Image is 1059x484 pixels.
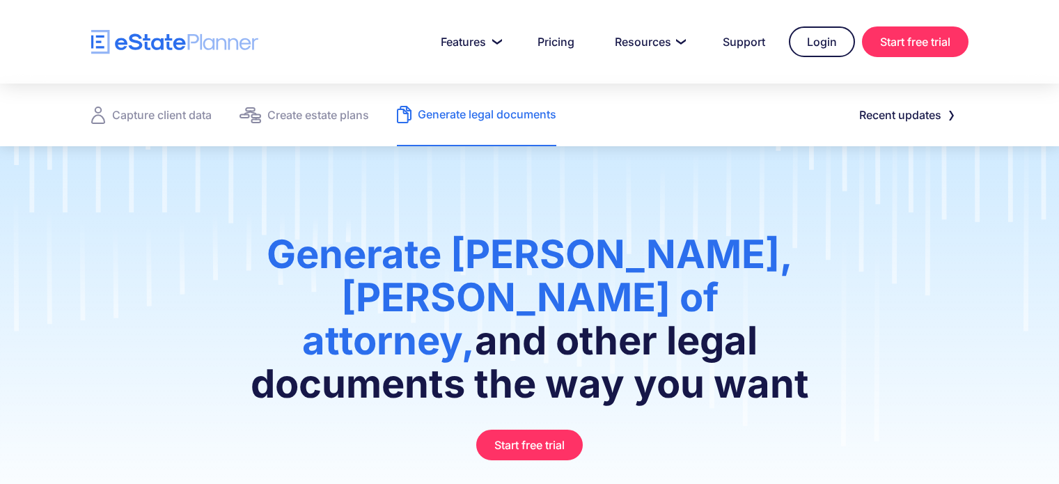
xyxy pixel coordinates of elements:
[240,84,369,146] a: Create estate plans
[706,28,782,56] a: Support
[267,231,793,364] span: Generate [PERSON_NAME], [PERSON_NAME] of attorney,
[91,30,258,54] a: home
[397,84,556,146] a: Generate legal documents
[862,26,968,57] a: Start free trial
[91,84,212,146] a: Capture client data
[842,101,968,129] a: Recent updates
[598,28,699,56] a: Resources
[789,26,855,57] a: Login
[418,104,556,124] div: Generate legal documents
[521,28,591,56] a: Pricing
[233,233,826,419] h1: and other legal documents the way you want
[424,28,514,56] a: Features
[476,430,583,460] a: Start free trial
[859,105,941,125] div: Recent updates
[267,105,369,125] div: Create estate plans
[112,105,212,125] div: Capture client data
